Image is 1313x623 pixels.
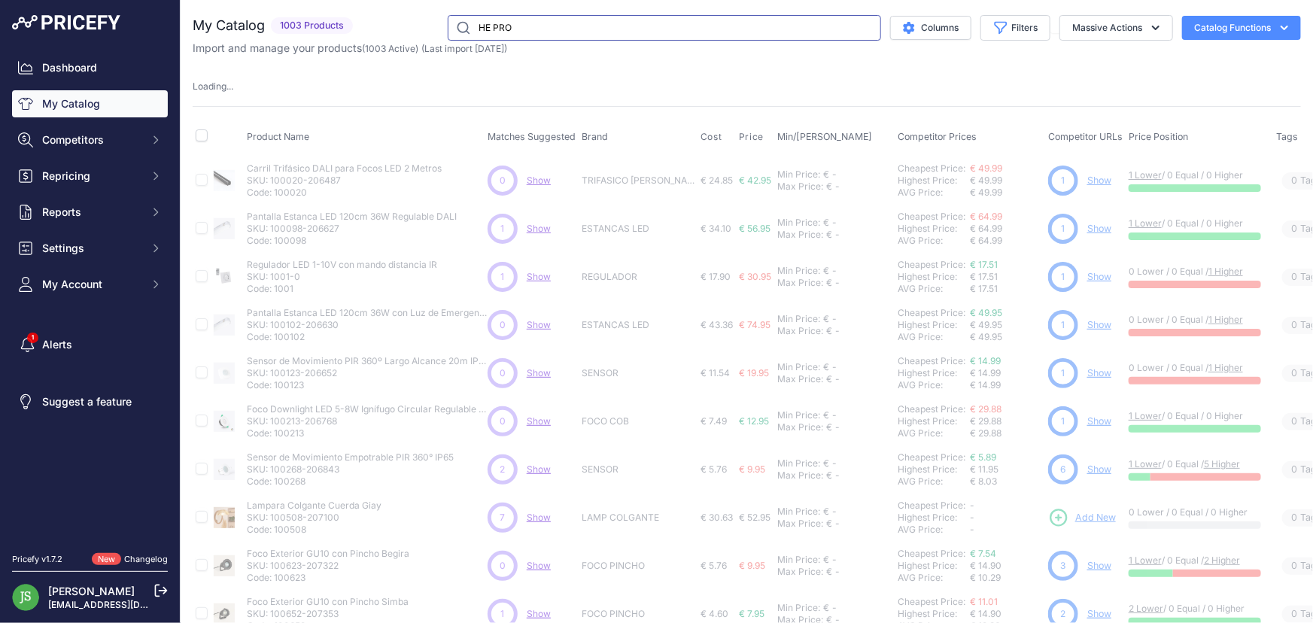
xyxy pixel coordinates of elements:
[970,235,1042,247] div: € 64.99
[1062,174,1065,187] span: 1
[970,512,974,523] span: -
[92,553,121,566] span: New
[701,415,727,427] span: € 7.49
[527,608,551,619] a: Show
[1129,169,1261,181] p: / 0 Equal / 0 Higher
[247,512,381,524] p: SKU: 100508-207100
[247,548,409,560] p: Foco Exterior GU10 con Pincho Begira
[1062,222,1065,236] span: 1
[826,373,832,385] div: €
[777,373,823,385] div: Max Price:
[970,548,996,559] a: € 7.54
[898,163,965,174] a: Cheapest Price:
[823,457,829,470] div: €
[898,211,965,222] a: Cheapest Price:
[777,169,820,181] div: Min Price:
[1061,559,1066,573] span: 3
[777,506,820,518] div: Min Price:
[48,599,205,610] a: [EMAIL_ADDRESS][DOMAIN_NAME]
[970,572,1042,584] div: € 10.29
[970,463,998,475] span: € 11.95
[823,602,829,614] div: €
[1129,555,1162,566] a: 1 Lower
[247,175,442,187] p: SKU: 100020-206487
[1087,608,1111,619] a: Show
[582,463,694,476] p: SENSOR
[527,415,551,427] a: Show
[823,361,829,373] div: €
[826,470,832,482] div: €
[829,602,837,614] div: -
[970,596,998,607] a: € 11.01
[247,500,381,512] p: Lampara Colgante Cuerda Giay
[1059,15,1173,41] button: Massive Actions
[12,553,62,566] div: Pricefy v1.7.2
[527,319,551,330] span: Show
[1204,458,1240,470] a: 5 Higher
[898,271,970,283] div: Highest Price:
[247,211,457,223] p: Pantalla Estanca LED 120cm 36W Regulable DALI
[1062,318,1065,332] span: 1
[829,265,837,277] div: -
[701,131,725,143] button: Cost
[739,415,769,427] span: € 12.95
[777,421,823,433] div: Max Price:
[247,596,409,608] p: Foco Exterior GU10 con Pincho Simba
[898,307,965,318] a: Cheapest Price:
[1182,16,1301,40] button: Catalog Functions
[582,175,694,187] p: TRIFASICO [PERSON_NAME]
[829,361,837,373] div: -
[1129,362,1261,374] p: 0 Lower / 0 Equal /
[1291,318,1297,333] span: 0
[42,132,141,147] span: Competitors
[48,585,135,597] a: [PERSON_NAME]
[826,181,832,193] div: €
[777,409,820,421] div: Min Price:
[247,560,409,572] p: SKU: 100623-207322
[1276,131,1298,142] span: Tags
[1129,410,1261,422] p: / 0 Equal / 0 Higher
[832,566,840,578] div: -
[1087,223,1111,234] a: Show
[898,175,970,187] div: Highest Price:
[1208,362,1243,373] a: 1 Higher
[980,15,1050,41] button: Filters
[970,187,1042,199] div: € 49.99
[247,451,454,463] p: Sensor de Movimiento Empotrable PIR 360° IP65
[12,199,168,226] button: Reports
[829,217,837,229] div: -
[1087,367,1111,378] a: Show
[365,43,415,54] a: 1003 Active
[527,512,551,523] span: Show
[701,175,733,186] span: € 24.85
[898,548,965,559] a: Cheapest Price:
[970,175,1002,186] span: € 49.99
[193,81,233,92] span: Loading
[970,283,1042,295] div: € 17.51
[1129,169,1162,181] a: 1 Lower
[970,307,1002,318] a: € 49.95
[970,451,996,463] a: € 5.89
[527,463,551,475] a: Show
[898,187,970,199] div: AVG Price:
[527,367,551,378] span: Show
[247,379,488,391] p: Code: 100123
[777,566,823,578] div: Max Price:
[777,325,823,337] div: Max Price:
[898,572,970,584] div: AVG Price:
[1129,131,1188,142] span: Price Position
[970,379,1042,391] div: € 14.99
[500,415,506,428] span: 0
[247,307,488,319] p: Pantalla Estanca LED 120cm 36W con Luz de Emergencia IP65
[898,596,965,607] a: Cheapest Price:
[1208,314,1243,325] a: 1 Higher
[898,427,970,439] div: AVG Price:
[970,476,1042,488] div: € 8.03
[12,235,168,262] button: Settings
[247,427,488,439] p: Code: 100213
[777,181,823,193] div: Max Price:
[829,409,837,421] div: -
[1208,266,1243,277] a: 1 Higher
